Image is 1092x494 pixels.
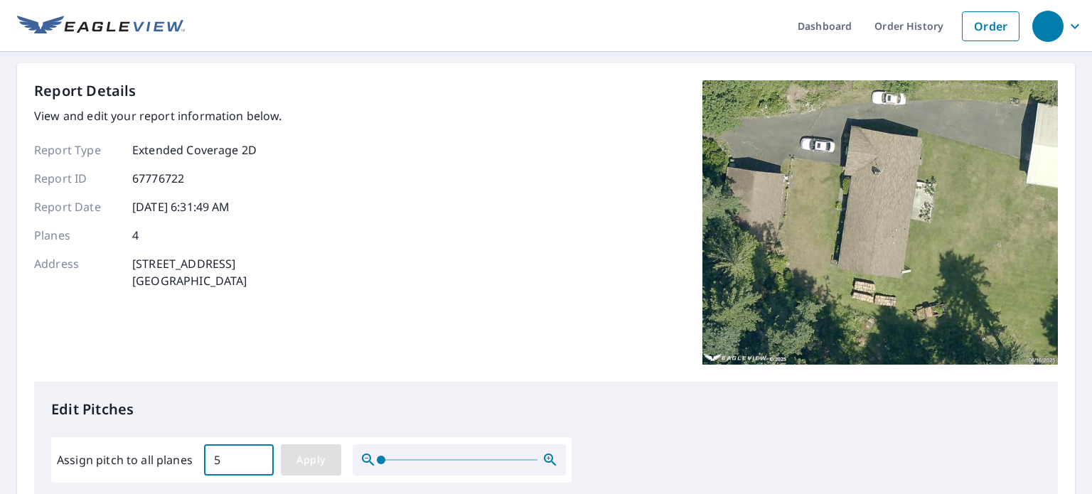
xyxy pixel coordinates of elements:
p: Planes [34,227,119,244]
label: Assign pitch to all planes [57,451,193,468]
p: View and edit your report information below. [34,107,282,124]
img: EV Logo [17,16,185,37]
p: Extended Coverage 2D [132,141,257,159]
p: Report Date [34,198,119,215]
p: [DATE] 6:31:49 AM [132,198,230,215]
p: Report ID [34,170,119,187]
span: Apply [292,451,330,469]
p: Report Type [34,141,119,159]
p: Edit Pitches [51,399,1041,420]
img: Top image [702,80,1058,365]
p: [STREET_ADDRESS] [GEOGRAPHIC_DATA] [132,255,247,289]
p: Address [34,255,119,289]
input: 00.0 [204,440,274,480]
a: Order [962,11,1019,41]
button: Apply [281,444,341,476]
p: Report Details [34,80,136,102]
p: 67776722 [132,170,184,187]
p: 4 [132,227,139,244]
